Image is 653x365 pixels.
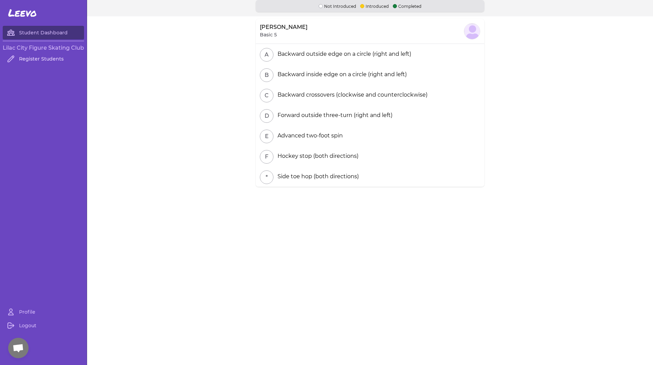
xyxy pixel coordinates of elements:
p: Basic 5 [260,31,277,38]
a: Profile [3,305,84,319]
button: F [260,150,273,164]
div: Backward outside edge on a circle (right and left) [275,50,411,58]
p: Completed [393,3,421,9]
p: Introduced [360,3,389,9]
div: Side toe hop (both directions) [275,172,359,181]
button: C [260,89,273,102]
button: B [260,68,273,82]
button: D [260,109,273,123]
p: Not Introduced [319,3,356,9]
a: Student Dashboard [3,26,84,39]
div: Advanced two-foot spin [275,132,343,140]
div: Backward inside edge on a circle (right and left) [275,70,407,79]
div: Forward outside three-turn (right and left) [275,111,392,119]
button: E [260,130,273,143]
div: Hockey stop (both directions) [275,152,358,160]
div: Backward crossovers (clockwise and counterclockwise) [275,91,428,99]
a: Logout [3,319,84,332]
a: Register Students [3,52,84,66]
span: Leevo [8,7,37,19]
button: A [260,48,273,62]
h3: Lilac City Figure Skating Club [3,44,84,52]
p: [PERSON_NAME] [260,23,307,31]
div: Open chat [8,338,29,358]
